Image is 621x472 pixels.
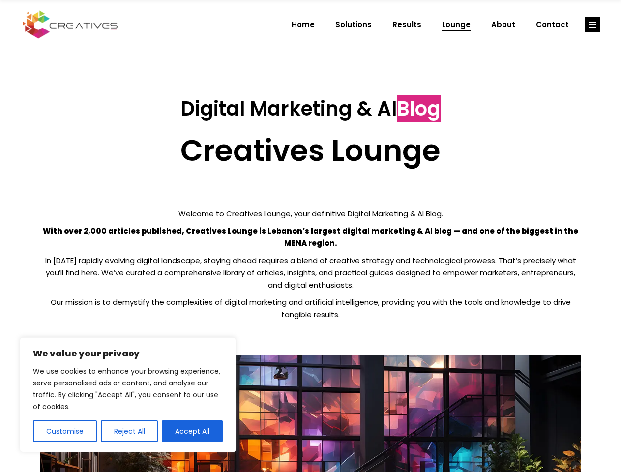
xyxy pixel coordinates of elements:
[526,12,579,37] a: Contact
[585,17,600,32] a: link
[335,12,372,37] span: Solutions
[40,207,581,220] p: Welcome to Creatives Lounge, your definitive Digital Marketing & AI Blog.
[40,254,581,291] p: In [DATE] rapidly evolving digital landscape, staying ahead requires a blend of creative strategy...
[481,12,526,37] a: About
[33,420,97,442] button: Customise
[432,12,481,37] a: Lounge
[442,12,471,37] span: Lounge
[392,12,421,37] span: Results
[281,12,325,37] a: Home
[43,226,578,248] strong: With over 2,000 articles published, Creatives Lounge is Lebanon’s largest digital marketing & AI ...
[491,12,515,37] span: About
[325,12,382,37] a: Solutions
[101,420,158,442] button: Reject All
[33,348,223,359] p: We value your privacy
[33,365,223,413] p: We use cookies to enhance your browsing experience, serve personalised ads or content, and analys...
[40,133,581,168] h2: Creatives Lounge
[292,12,315,37] span: Home
[536,12,569,37] span: Contact
[21,9,120,40] img: Creatives
[40,296,581,321] p: Our mission is to demystify the complexities of digital marketing and artificial intelligence, pr...
[20,337,236,452] div: We value your privacy
[397,95,441,122] span: Blog
[382,12,432,37] a: Results
[162,420,223,442] button: Accept All
[40,97,581,120] h3: Digital Marketing & AI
